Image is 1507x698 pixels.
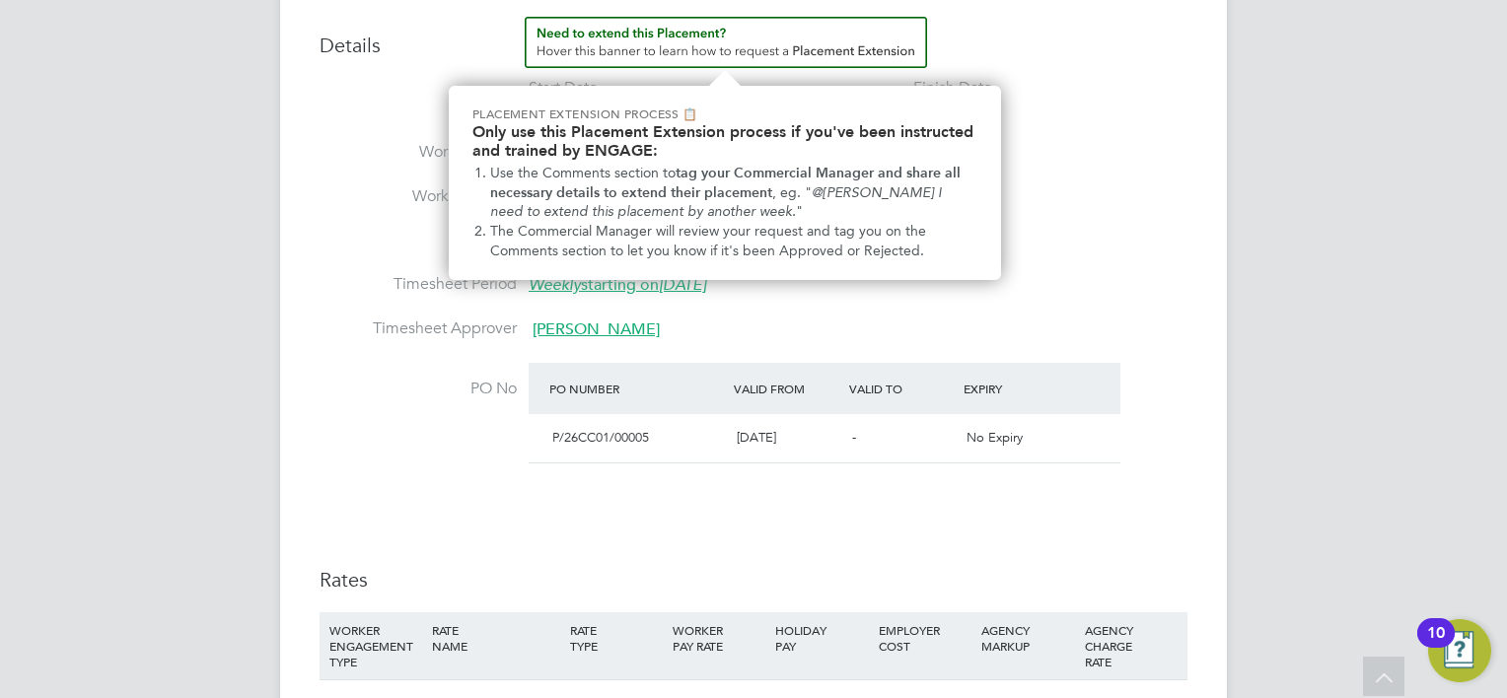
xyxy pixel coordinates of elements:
em: [DATE] [659,275,706,295]
label: Timesheet Period [320,274,517,295]
div: Start Date [529,78,598,99]
span: - [852,429,856,446]
em: Weekly [529,275,581,295]
div: EMPLOYER COST [874,612,976,663]
em: @[PERSON_NAME] I need to extend this placement by another week. [490,184,946,221]
div: WORKER PAY RATE [668,612,770,663]
span: P/26CC01/00005 [552,429,649,446]
label: Working Days [320,142,517,163]
span: No Expiry [967,429,1023,446]
span: Use the Comments section to [490,165,676,181]
label: Breaks [320,230,517,250]
span: [PERSON_NAME] [533,319,660,339]
div: Valid From [729,371,844,406]
div: Valid To [844,371,960,406]
div: DAYS [686,85,825,120]
label: PO No [320,379,517,399]
div: Finish Date [913,78,992,99]
span: starting on [529,275,706,295]
div: 10 [1427,633,1445,659]
span: " [796,203,803,220]
div: AGENCY CHARGE RATE [1080,612,1183,679]
div: AGENCY MARKUP [976,612,1079,663]
h2: Only use this Placement Extension process if you've been instructed and trained by ENGAGE: [472,122,977,160]
div: PO Number [544,371,729,406]
li: The Commercial Manager will review your request and tag you on the Comments section to let you kn... [490,222,977,260]
h3: Rates [320,567,1187,593]
button: Open Resource Center, 10 new notifications [1428,619,1491,682]
div: RATE TYPE [565,612,668,663]
div: Need to extend this Placement? Hover this banner. [449,86,1001,280]
button: How to extend a Placement? [525,17,927,68]
div: Expiry [959,371,1074,406]
strong: tag your Commercial Manager and share all necessary details to extend their placement [490,165,965,201]
span: [DATE] [737,429,776,446]
div: RATE NAME [427,612,564,663]
label: Working Hours [320,186,517,207]
div: WORKER ENGAGEMENT TYPE [324,612,427,679]
label: Timesheet Approver [320,318,517,339]
h3: Details [320,17,1187,58]
div: HOLIDAY PAY [770,612,873,663]
p: Placement Extension Process 📋 [472,105,977,122]
span: , eg. " [772,184,812,201]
